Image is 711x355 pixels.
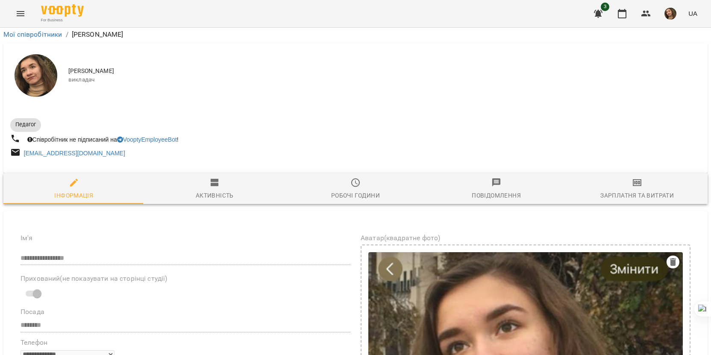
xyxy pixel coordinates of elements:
label: Аватар(квадратне фото) [361,235,690,242]
div: Активність [196,190,234,201]
span: For Business [41,17,84,23]
p: [PERSON_NAME] [72,29,123,40]
div: Інформація [54,190,93,201]
label: Посада [21,308,350,315]
span: Педагог [10,121,41,128]
label: Телефон [21,339,350,346]
div: Робочі години [331,190,380,201]
a: Мої співробітники [3,30,62,38]
label: Ім'я [21,235,350,242]
div: Співробітник не підписаний на ! [26,134,180,145]
label: Прихований(не показувати на сторінці студії) [21,275,350,282]
nav: breadcrumb [3,29,708,40]
span: [PERSON_NAME] [68,67,701,76]
img: Анастасія Іванова [15,54,57,97]
span: викладач [68,76,701,84]
div: Зарплатня та Витрати [600,190,674,201]
a: VooptyEmployeeBot [117,136,177,143]
span: UA [688,9,697,18]
img: Voopty Logo [41,4,84,17]
button: UA [685,6,701,21]
li: / [66,29,68,40]
img: e02786069a979debee2ecc2f3beb162c.jpeg [664,8,676,20]
div: Повідомлення [472,190,521,201]
span: 3 [601,3,609,11]
a: [EMAIL_ADDRESS][DOMAIN_NAME] [24,150,125,157]
button: Menu [10,3,31,24]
